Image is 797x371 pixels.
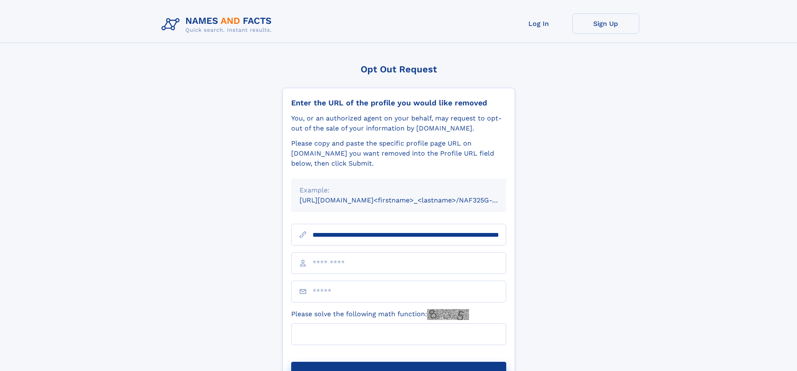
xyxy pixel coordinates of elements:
[300,196,522,204] small: [URL][DOMAIN_NAME]<firstname>_<lastname>/NAF325G-xxxxxxxx
[300,185,498,195] div: Example:
[282,64,515,74] div: Opt Out Request
[291,113,506,133] div: You, or an authorized agent on your behalf, may request to opt-out of the sale of your informatio...
[291,138,506,169] div: Please copy and paste the specific profile page URL on [DOMAIN_NAME] you want removed into the Pr...
[572,13,639,34] a: Sign Up
[505,13,572,34] a: Log In
[291,309,469,320] label: Please solve the following math function:
[158,13,279,36] img: Logo Names and Facts
[291,98,506,107] div: Enter the URL of the profile you would like removed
